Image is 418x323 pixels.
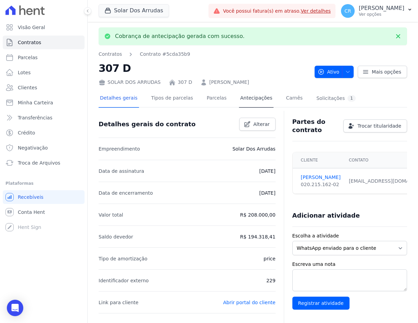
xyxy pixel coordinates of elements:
div: Open Intercom Messenger [7,300,23,316]
a: [PERSON_NAME] [301,174,341,181]
span: CR [344,9,351,13]
p: Link para cliente [99,298,138,307]
a: Tipos de parcelas [150,90,194,108]
p: Solar Dos Arrudas [232,145,276,153]
span: Lotes [18,69,31,76]
p: Cobrança de antecipação gerada com sucesso. [115,33,244,40]
a: Clientes [3,81,85,94]
a: Carnês [284,90,304,108]
input: Registrar atividade [292,297,350,310]
p: Ver opções [359,12,404,17]
th: Cliente [293,152,345,168]
span: Troca de Arquivos [18,159,60,166]
a: Alterar [239,118,276,131]
a: Minha Carteira [3,96,85,109]
span: Ativo [318,66,340,78]
a: Negativação [3,141,85,155]
span: Alterar [253,121,270,128]
p: Saldo devedor [99,233,133,241]
span: Você possui fatura(s) em atraso. [223,8,331,15]
nav: Breadcrumb [99,51,309,58]
a: Parcelas [3,51,85,64]
a: Trocar titularidade [343,119,407,132]
a: Solicitações1 [315,90,357,108]
a: 307 D [178,79,192,86]
a: Recebíveis [3,190,85,204]
h3: Detalhes gerais do contrato [99,120,195,128]
p: price [264,255,276,263]
div: Solicitações [316,95,356,102]
a: Mais opções [358,66,407,78]
p: R$ 194.318,41 [240,233,275,241]
span: Clientes [18,84,37,91]
p: R$ 208.000,00 [240,211,275,219]
a: Visão Geral [3,21,85,34]
a: Parcelas [205,90,228,108]
span: Negativação [18,144,48,151]
p: Data de assinatura [99,167,144,175]
nav: Breadcrumb [99,51,190,58]
span: Crédito [18,129,35,136]
p: 229 [266,276,276,285]
label: Escreva uma nota [292,261,407,268]
div: Plataformas [5,179,82,188]
span: Recebíveis [18,194,43,201]
p: Data de encerramento [99,189,153,197]
a: Antecipações [239,90,274,108]
a: Detalhes gerais [99,90,139,108]
span: Trocar titularidade [357,122,401,129]
span: Visão Geral [18,24,45,31]
a: Contratos [99,51,122,58]
span: Contratos [18,39,41,46]
a: Conta Hent [3,205,85,219]
span: Conta Hent [18,209,45,216]
a: Contratos [3,36,85,49]
h3: Partes do contrato [292,118,338,134]
span: Parcelas [18,54,38,61]
span: Minha Carteira [18,99,53,106]
a: [PERSON_NAME] [209,79,249,86]
span: Transferências [18,114,52,121]
div: 020.215.162-02 [301,181,341,188]
h3: Adicionar atividade [292,211,360,220]
p: Empreendimento [99,145,140,153]
p: Valor total [99,211,123,219]
p: Identificador externo [99,276,149,285]
label: Escolha a atividade [292,232,407,240]
h2: 307 D [99,61,309,76]
a: Transferências [3,111,85,125]
p: [DATE] [259,189,275,197]
a: Ver detalhes [301,8,331,14]
button: Solar Dos Arrudas [99,4,169,17]
a: Contrato #5cda35b9 [140,51,190,58]
a: Lotes [3,66,85,79]
p: [DATE] [259,167,275,175]
div: 1 [347,95,356,102]
span: Mais opções [372,68,401,75]
a: Troca de Arquivos [3,156,85,170]
a: Crédito [3,126,85,140]
p: Tipo de amortização [99,255,148,263]
div: SOLAR DOS ARRUDAS [99,79,161,86]
p: [PERSON_NAME] [359,5,404,12]
a: Abrir portal do cliente [223,300,276,305]
button: CR [PERSON_NAME] Ver opções [335,1,418,21]
button: Ativo [315,66,354,78]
